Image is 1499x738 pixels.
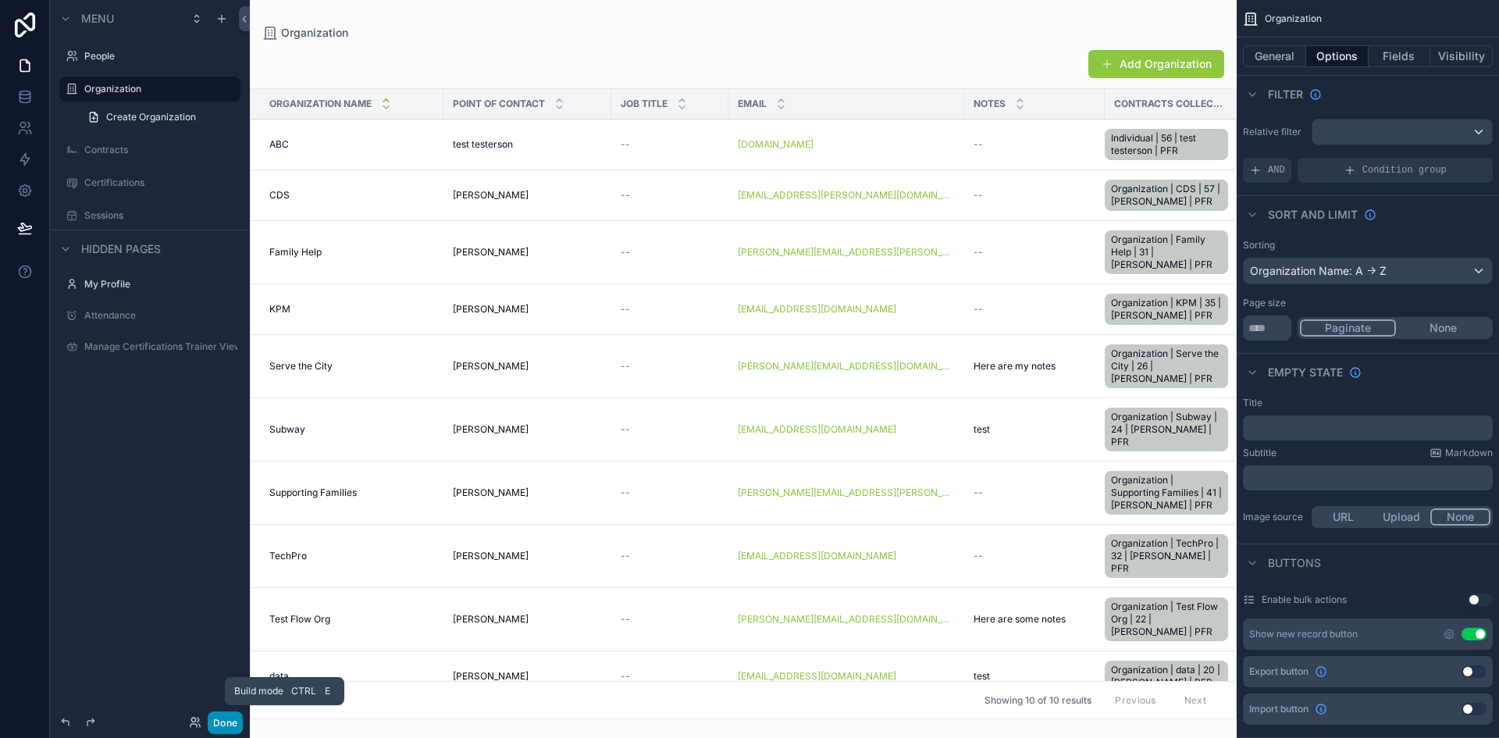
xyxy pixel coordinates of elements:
span: Filter [1268,87,1303,102]
button: Fields [1369,45,1431,67]
span: Organization Name [269,98,372,110]
span: Sort And Limit [1268,207,1358,223]
label: Organization [84,83,231,95]
span: Create Organization [106,111,196,123]
button: Organization Name: A -> Z [1243,258,1493,284]
div: scrollable content [1243,465,1493,490]
span: Import button [1249,703,1309,715]
div: scrollable content [1243,415,1493,440]
label: Relative filter [1243,126,1305,138]
button: Visibility [1430,45,1493,67]
label: Title [1243,397,1262,409]
button: None [1396,319,1490,337]
label: Subtitle [1243,447,1276,459]
label: Sorting [1243,239,1275,251]
span: Empty state [1268,365,1343,380]
label: Manage Certifications Trainer View [84,340,237,353]
span: Job Title [621,98,668,110]
label: Enable bulk actions [1262,594,1347,606]
button: None [1430,508,1490,526]
div: Show new record button [1249,628,1358,640]
span: Export button [1249,665,1309,678]
span: Markdown [1445,447,1493,459]
span: Point of Contact [453,98,545,110]
span: Organization [1265,12,1322,25]
a: Markdown [1430,447,1493,459]
label: Contracts [84,144,231,156]
span: Showing 10 of 10 results [984,694,1091,707]
button: Upload [1373,508,1431,526]
label: Certifications [84,176,231,189]
label: Image source [1243,511,1305,523]
span: E [321,685,333,697]
button: Options [1306,45,1369,67]
span: Buttons [1268,555,1321,571]
button: URL [1314,508,1373,526]
span: Menu [81,11,114,27]
span: Ctrl [290,683,318,699]
span: Condition group [1362,164,1447,176]
span: AND [1268,164,1285,176]
span: Contracts collection [1114,98,1224,110]
label: Attendance [84,309,231,322]
a: Create Organization [78,105,240,130]
span: Email [738,98,767,110]
label: My Profile [84,278,231,291]
div: Organization Name: A -> Z [1244,258,1492,283]
label: Sessions [84,209,231,222]
button: Done [208,711,243,734]
span: Notes [974,98,1006,110]
button: General [1243,45,1306,67]
label: Page size [1243,297,1286,309]
span: Build mode [234,685,283,697]
button: Paginate [1300,319,1396,337]
span: Hidden pages [81,241,161,257]
label: People [84,50,231,62]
